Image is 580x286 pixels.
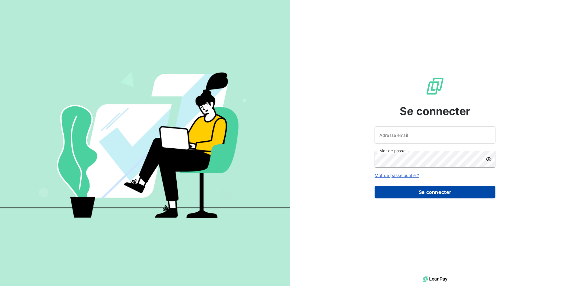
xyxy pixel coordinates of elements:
[375,127,495,143] input: placeholder
[423,275,447,284] img: logo
[375,173,419,178] a: Mot de passe oublié ?
[400,103,470,119] span: Se connecter
[425,76,445,96] img: Logo LeanPay
[375,186,495,198] button: Se connecter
